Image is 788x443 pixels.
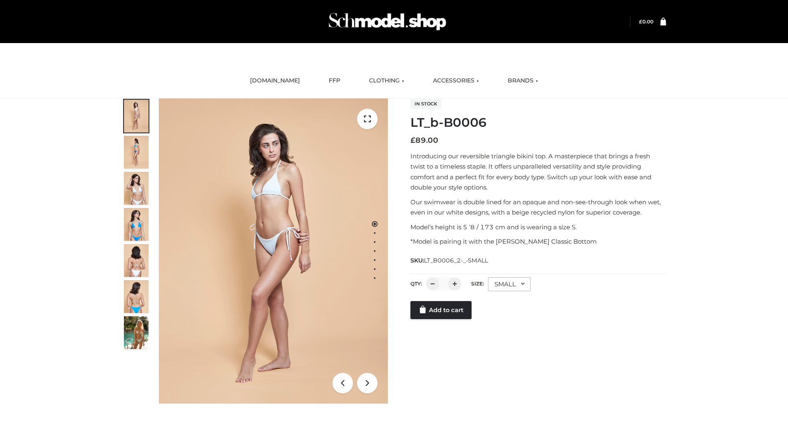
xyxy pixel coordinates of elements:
span: SKU: [410,256,489,265]
span: £ [639,18,642,25]
span: LT_B0006_2-_-SMALL [424,257,488,264]
div: SMALL [488,277,531,291]
a: Add to cart [410,301,472,319]
p: Our swimwear is double lined for an opaque and non-see-through look when wet, even in our white d... [410,197,666,218]
a: ACCESSORIES [427,72,485,90]
img: ArielClassicBikiniTop_CloudNine_AzureSky_OW114ECO_2-scaled.jpg [124,136,149,169]
bdi: 0.00 [639,18,653,25]
span: £ [410,136,415,145]
img: ArielClassicBikiniTop_CloudNine_AzureSky_OW114ECO_1 [159,98,388,404]
a: [DOMAIN_NAME] [244,72,306,90]
span: In stock [410,99,441,109]
a: FFP [323,72,346,90]
img: ArielClassicBikiniTop_CloudNine_AzureSky_OW114ECO_3-scaled.jpg [124,172,149,205]
p: *Model is pairing it with the [PERSON_NAME] Classic Bottom [410,236,666,247]
a: BRANDS [502,72,544,90]
img: Arieltop_CloudNine_AzureSky2.jpg [124,316,149,349]
label: QTY: [410,281,422,287]
img: Schmodel Admin 964 [326,5,449,38]
bdi: 89.00 [410,136,438,145]
img: ArielClassicBikiniTop_CloudNine_AzureSky_OW114ECO_8-scaled.jpg [124,280,149,313]
img: ArielClassicBikiniTop_CloudNine_AzureSky_OW114ECO_7-scaled.jpg [124,244,149,277]
p: Introducing our reversible triangle bikini top. A masterpiece that brings a fresh twist to a time... [410,151,666,193]
img: ArielClassicBikiniTop_CloudNine_AzureSky_OW114ECO_1-scaled.jpg [124,100,149,132]
p: Model’s height is 5 ‘8 / 173 cm and is wearing a size S. [410,222,666,233]
a: CLOTHING [363,72,410,90]
a: £0.00 [639,18,653,25]
h1: LT_b-B0006 [410,115,666,130]
img: ArielClassicBikiniTop_CloudNine_AzureSky_OW114ECO_4-scaled.jpg [124,208,149,241]
label: Size: [471,281,484,287]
